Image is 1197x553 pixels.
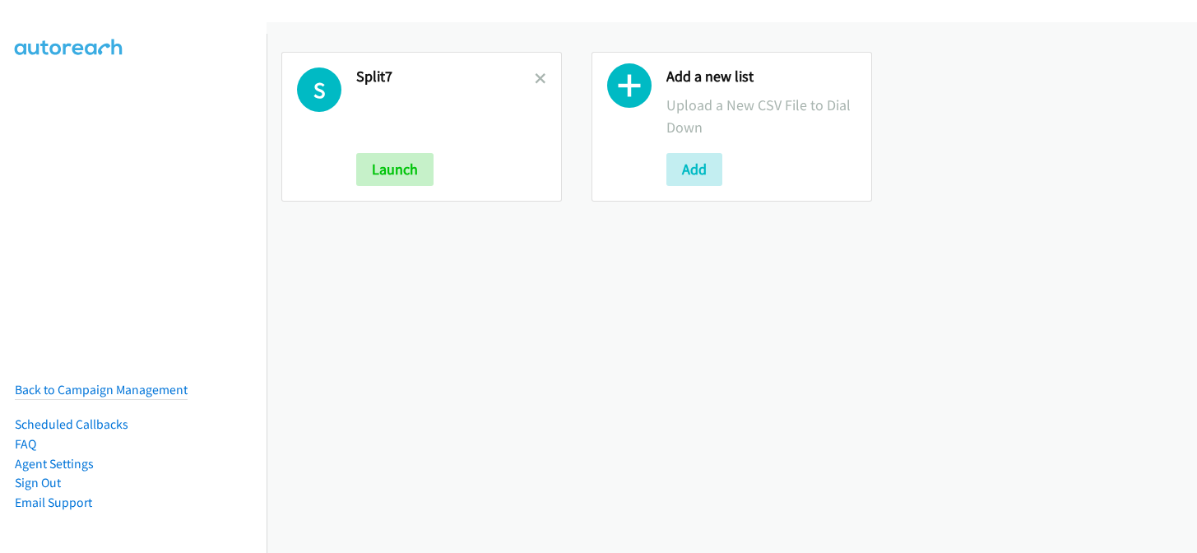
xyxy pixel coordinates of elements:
[15,456,94,472] a: Agent Settings
[666,67,856,86] h2: Add a new list
[15,495,92,510] a: Email Support
[1058,481,1185,541] iframe: Checklist
[666,94,856,138] p: Upload a New CSV File to Dial Down
[297,67,341,112] h1: S
[356,153,434,186] button: Launch
[1149,211,1197,342] iframe: Resource Center
[15,416,128,432] a: Scheduled Callbacks
[15,475,61,490] a: Sign Out
[15,382,188,397] a: Back to Campaign Management
[15,436,36,452] a: FAQ
[356,67,535,86] h2: Split7
[666,153,722,186] button: Add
